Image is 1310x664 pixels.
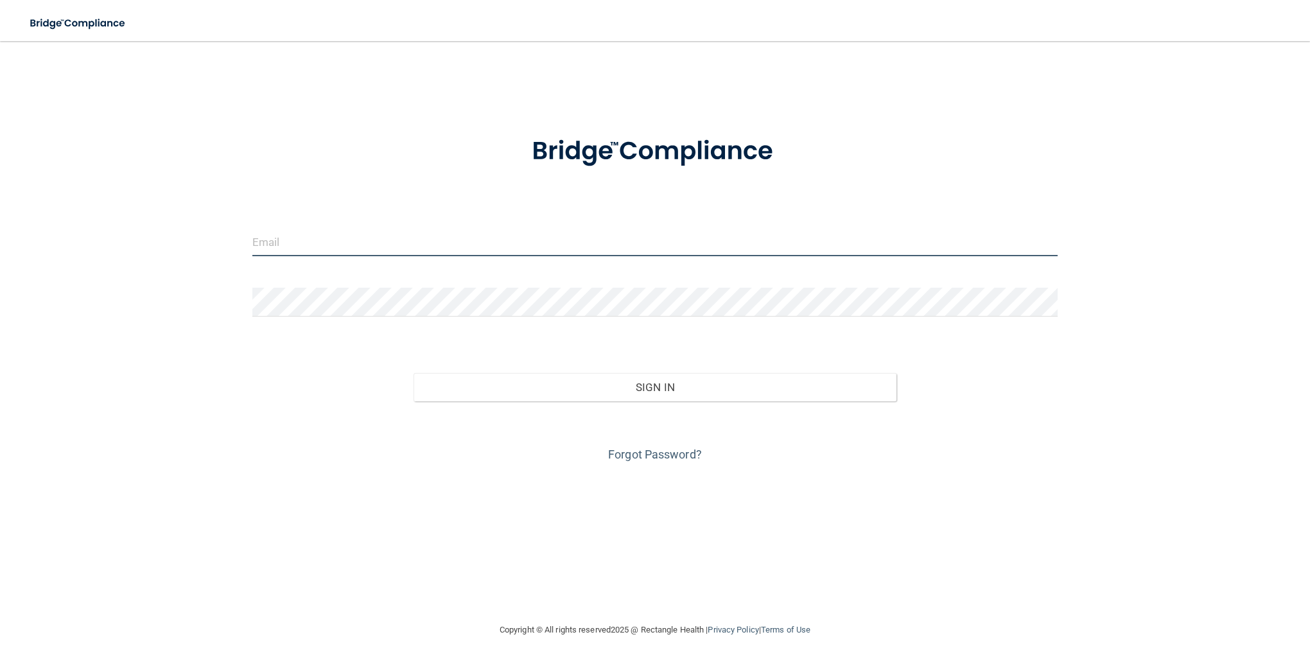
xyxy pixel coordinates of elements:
[414,373,897,401] button: Sign In
[421,609,889,651] div: Copyright © All rights reserved 2025 @ Rectangle Health | |
[19,10,137,37] img: bridge_compliance_login_screen.278c3ca4.svg
[608,448,702,461] a: Forgot Password?
[708,625,758,634] a: Privacy Policy
[761,625,810,634] a: Terms of Use
[252,227,1058,256] input: Email
[505,118,805,185] img: bridge_compliance_login_screen.278c3ca4.svg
